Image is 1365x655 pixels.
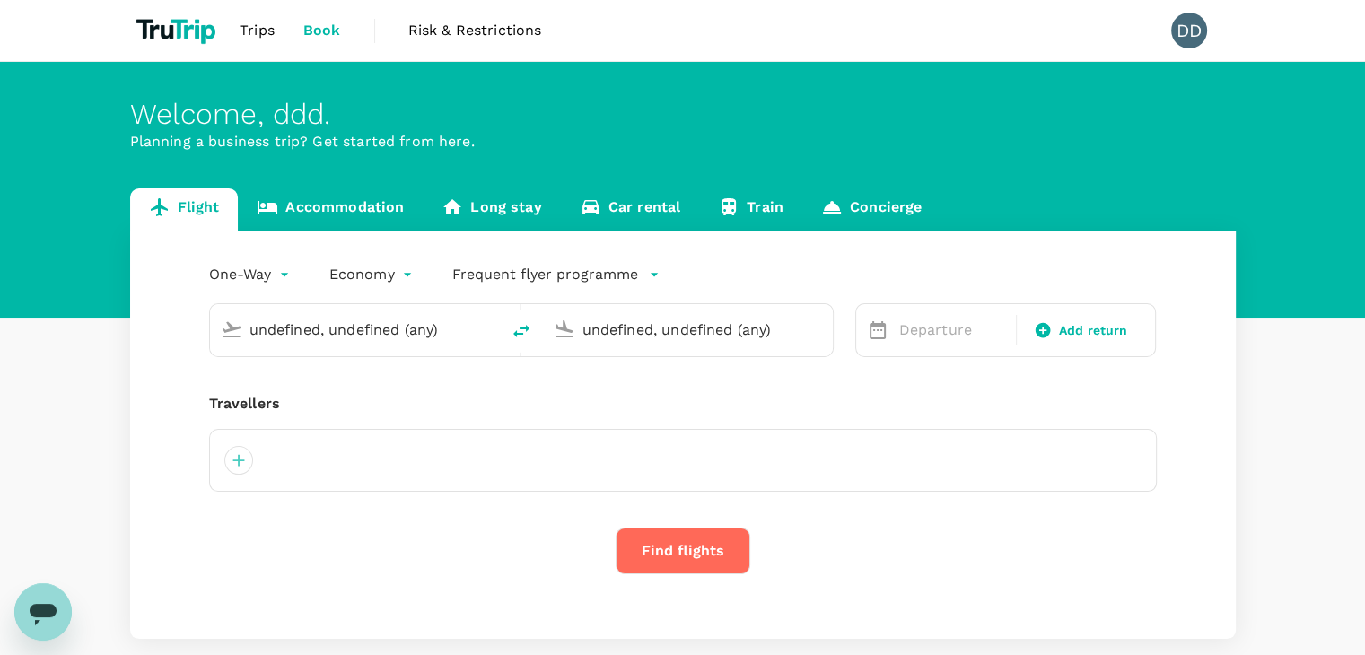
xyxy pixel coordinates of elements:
img: TruTrip logo [130,11,226,50]
input: Going to [582,316,795,344]
div: One-Way [209,260,293,289]
a: Car rental [561,188,700,231]
input: Depart from [249,316,462,344]
div: Economy [329,260,416,289]
span: Trips [240,20,275,41]
button: Open [487,327,491,331]
button: Find flights [616,528,750,574]
span: Book [303,20,341,41]
a: Flight [130,188,239,231]
p: Departure [899,319,1005,341]
span: Add return [1059,321,1128,340]
div: DD [1171,13,1207,48]
span: Risk & Restrictions [408,20,542,41]
iframe: Button to launch messaging window [14,583,72,641]
button: delete [500,310,543,353]
p: Frequent flyer programme [452,264,638,285]
a: Accommodation [238,188,423,231]
a: Train [699,188,802,231]
p: Planning a business trip? Get started from here. [130,131,1236,153]
div: Welcome , ddd . [130,98,1236,131]
div: Travellers [209,393,1157,415]
button: Frequent flyer programme [452,264,660,285]
a: Long stay [423,188,560,231]
button: Open [820,327,824,331]
a: Concierge [802,188,941,231]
